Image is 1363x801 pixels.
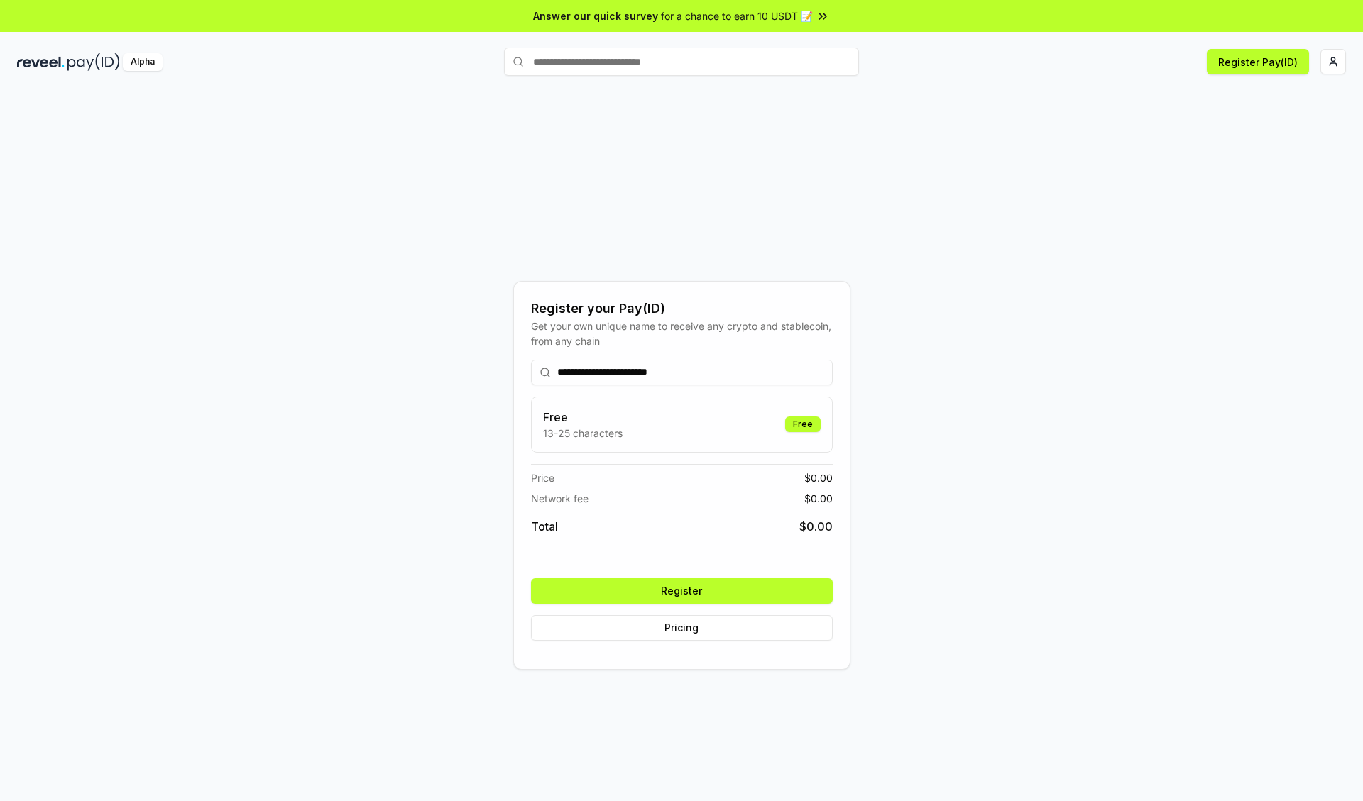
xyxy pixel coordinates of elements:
[661,9,813,23] span: for a chance to earn 10 USDT 📝
[531,491,589,506] span: Network fee
[533,9,658,23] span: Answer our quick survey
[531,319,833,348] div: Get your own unique name to receive any crypto and stablecoin, from any chain
[1207,49,1309,74] button: Register Pay(ID)
[804,470,833,485] span: $ 0.00
[531,518,558,535] span: Total
[531,615,833,641] button: Pricing
[785,416,821,432] div: Free
[531,578,833,604] button: Register
[531,299,833,319] div: Register your Pay(ID)
[17,53,65,71] img: reveel_dark
[543,426,623,441] p: 13-25 characters
[67,53,120,71] img: pay_id
[804,491,833,506] span: $ 0.00
[123,53,163,71] div: Alpha
[543,409,623,426] h3: Free
[531,470,554,485] span: Price
[799,518,833,535] span: $ 0.00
